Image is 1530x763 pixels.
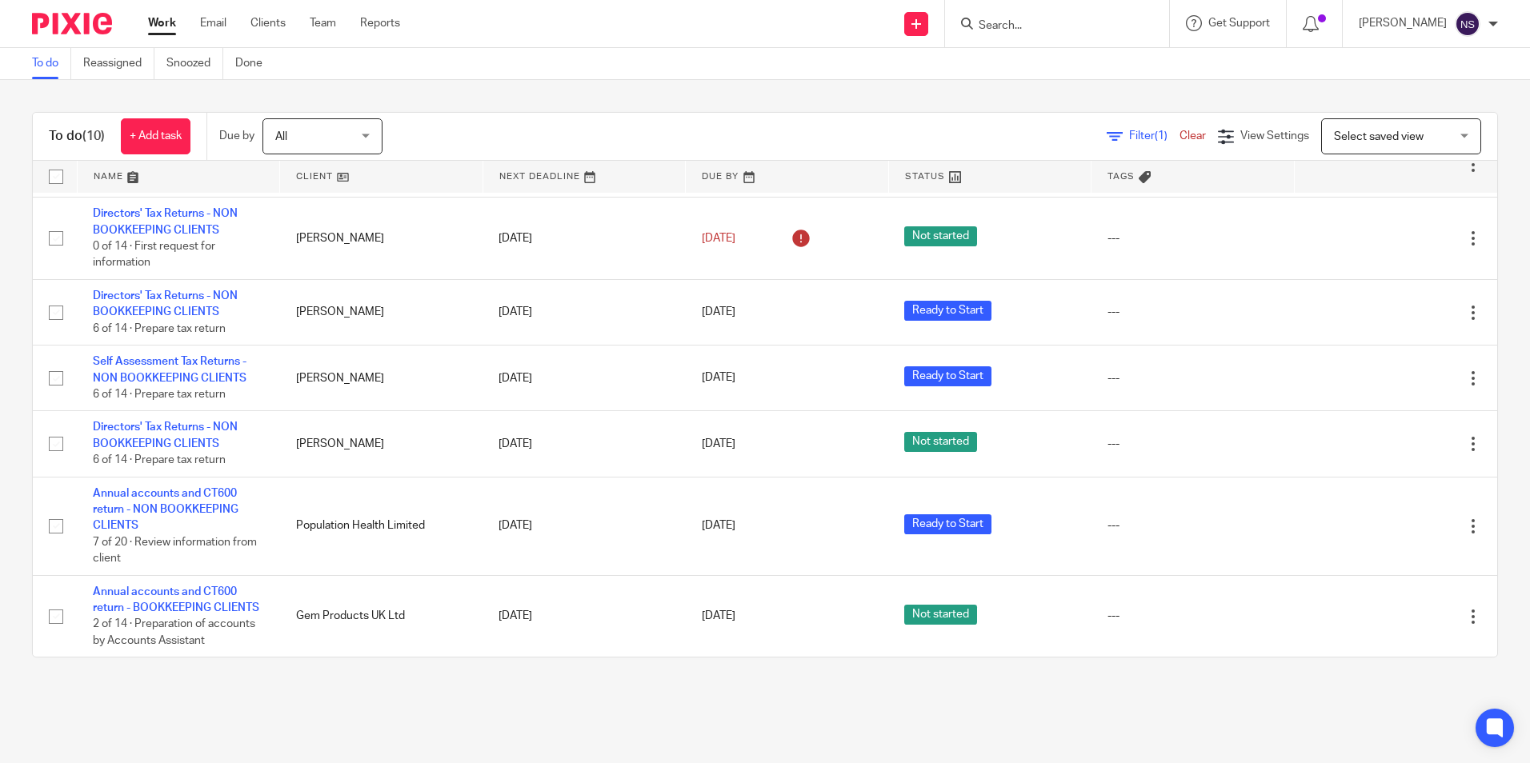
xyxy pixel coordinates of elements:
a: Work [148,15,176,31]
span: [DATE] [702,307,735,318]
div: --- [1107,370,1279,386]
span: Ready to Start [904,514,991,534]
span: Not started [904,226,977,246]
td: [PERSON_NAME] [280,411,483,477]
span: 6 of 14 · Prepare tax return [93,454,226,465]
a: + Add task [121,118,190,154]
div: --- [1107,436,1279,452]
td: [DATE] [483,346,686,411]
input: Search [977,19,1121,34]
a: Snoozed [166,48,223,79]
a: Directors' Tax Returns - NON BOOKKEEPING CLIENTS [93,290,238,318]
td: [PERSON_NAME] [280,198,483,280]
a: Self Assessment Tax Returns - NON BOOKKEEPING CLIENTS [93,356,246,383]
img: Pixie [32,13,112,34]
div: --- [1107,304,1279,320]
span: 2 of 14 · Preparation of accounts by Accounts Assistant [93,619,255,647]
span: [DATE] [702,373,735,384]
span: Not started [904,432,977,452]
span: Filter [1129,130,1180,142]
a: Clear [1180,130,1206,142]
span: (10) [82,130,105,142]
p: [PERSON_NAME] [1359,15,1447,31]
td: Gem Products UK Ltd [280,575,483,657]
span: [DATE] [702,521,735,532]
td: Population Health Limited [280,477,483,575]
a: Reassigned [83,48,154,79]
td: [DATE] [483,279,686,345]
a: Reports [360,15,400,31]
span: 0 of 14 · First request for information [93,241,215,269]
a: Directors' Tax Returns - NON BOOKKEEPING CLIENTS [93,208,238,235]
td: [DATE] [483,198,686,280]
span: (1) [1155,130,1168,142]
td: [PERSON_NAME] [280,279,483,345]
span: Ready to Start [904,366,991,386]
a: To do [32,48,71,79]
a: Directors' Tax Returns - NON BOOKKEEPING CLIENTS [93,421,238,449]
span: View Settings [1240,130,1309,142]
span: [DATE] [702,233,735,244]
p: Due by [219,128,254,144]
span: All [275,131,287,142]
span: Not started [904,605,977,625]
a: Annual accounts and CT600 return - NON BOOKKEEPING CLIENTS [93,488,238,532]
span: 7 of 20 · Review information from client [93,537,257,565]
a: Annual accounts and CT600 return - BOOKKEEPING CLIENTS [93,586,259,613]
a: Clients [250,15,286,31]
td: [DATE] [483,575,686,657]
span: Select saved view [1334,131,1424,142]
span: Ready to Start [904,301,991,321]
td: [PERSON_NAME] [280,346,483,411]
td: [DATE] [483,411,686,477]
span: Tags [1107,172,1135,181]
span: 6 of 14 · Prepare tax return [93,389,226,400]
span: [DATE] [702,438,735,449]
td: [DATE] [483,477,686,575]
div: --- [1107,608,1279,624]
span: 6 of 14 · Prepare tax return [93,323,226,334]
span: [DATE] [702,611,735,622]
a: Team [310,15,336,31]
img: svg%3E [1455,11,1480,37]
div: --- [1107,230,1279,246]
a: Done [235,48,274,79]
span: Get Support [1208,18,1270,29]
h1: To do [49,128,105,145]
div: --- [1107,517,1279,533]
a: Email [200,15,226,31]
